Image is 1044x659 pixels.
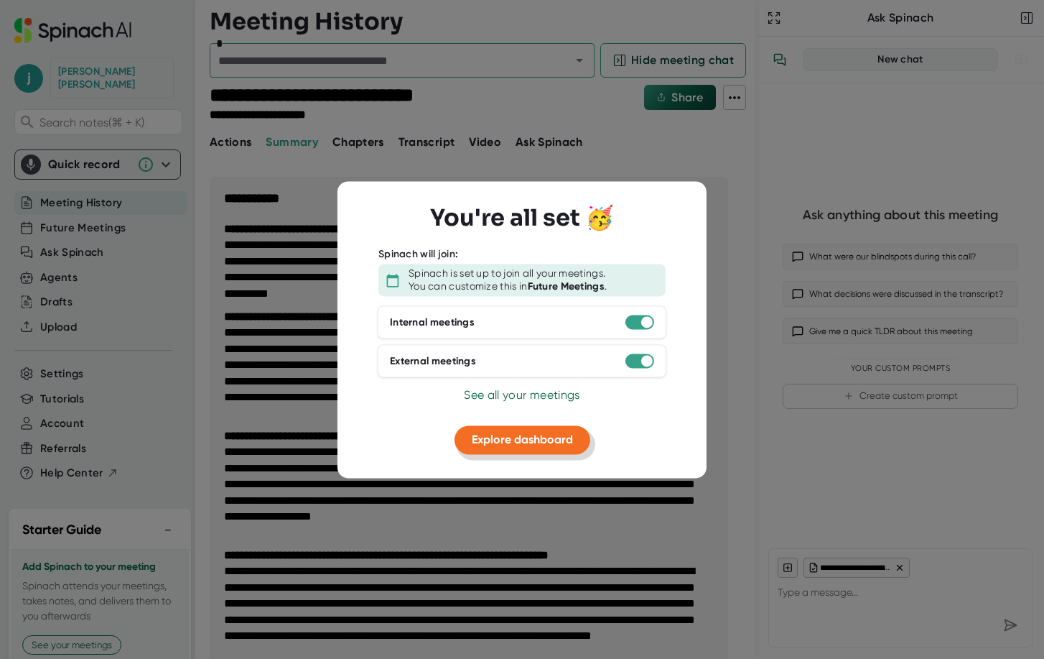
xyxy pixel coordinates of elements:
div: Internal meetings [390,316,475,329]
span: Explore dashboard [472,433,573,447]
h3: You're all set 🥳 [430,204,614,231]
div: Spinach will join: [378,248,458,261]
div: External meetings [390,355,476,368]
div: Spinach is set up to join all your meetings. [409,268,605,281]
button: See all your meetings [464,387,579,405]
span: See all your meetings [464,389,579,402]
button: Explore dashboard [455,426,590,455]
b: Future Meetings [528,280,605,292]
div: You can customize this in . [409,280,607,293]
